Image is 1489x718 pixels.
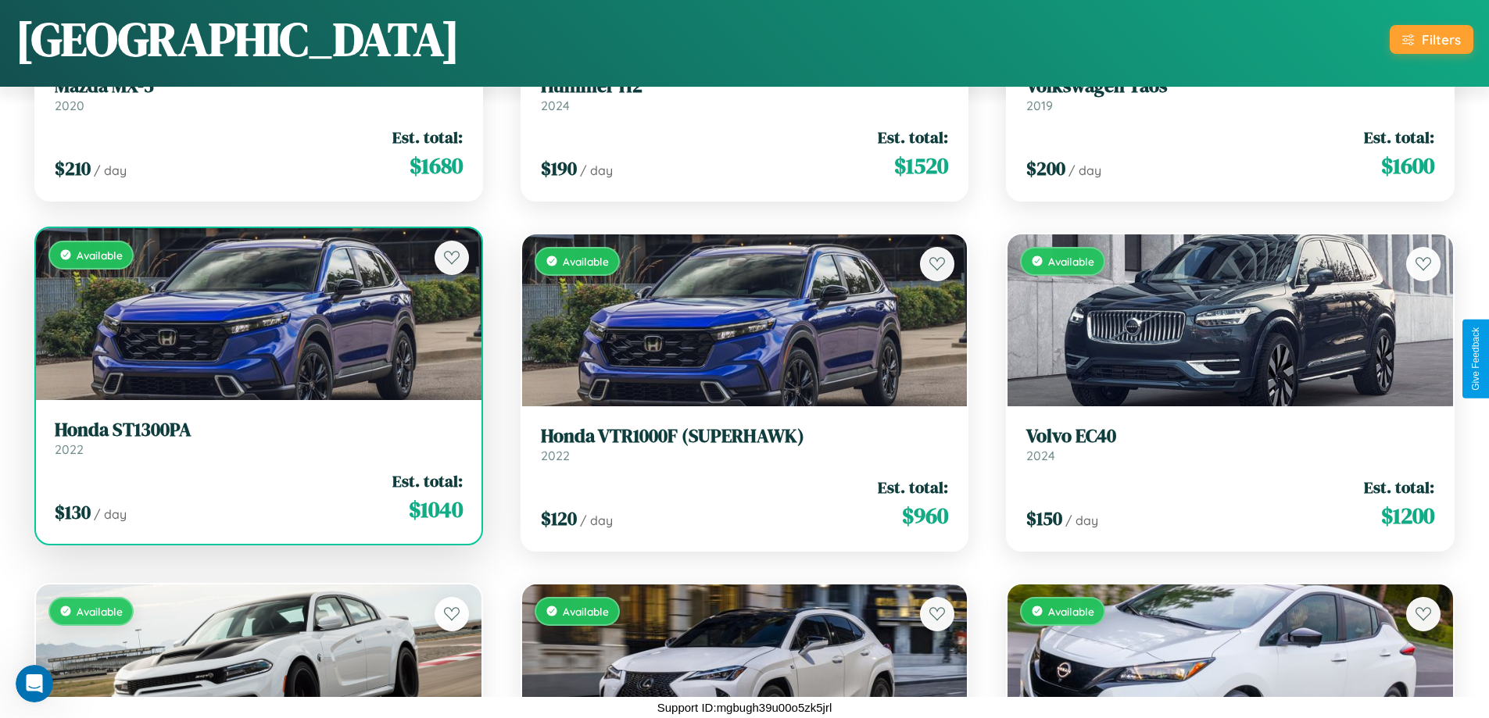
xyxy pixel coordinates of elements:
[55,419,463,441] h3: Honda ST1300PA
[902,500,948,531] span: $ 960
[1048,255,1094,268] span: Available
[1068,163,1101,178] span: / day
[563,255,609,268] span: Available
[541,75,949,98] h3: Hummer H2
[1364,126,1434,148] span: Est. total:
[563,605,609,618] span: Available
[1026,155,1065,181] span: $ 200
[55,98,84,113] span: 2020
[1026,75,1434,113] a: Volkswagen Taos2019
[77,248,123,262] span: Available
[1065,513,1098,528] span: / day
[580,163,613,178] span: / day
[55,155,91,181] span: $ 210
[1026,75,1434,98] h3: Volkswagen Taos
[1026,505,1062,531] span: $ 150
[541,155,577,181] span: $ 190
[1422,31,1461,48] div: Filters
[541,505,577,531] span: $ 120
[55,75,463,98] h3: Mazda MX-5
[878,126,948,148] span: Est. total:
[580,513,613,528] span: / day
[55,499,91,525] span: $ 130
[1364,476,1434,498] span: Est. total:
[55,75,463,113] a: Mazda MX-52020
[392,126,463,148] span: Est. total:
[55,419,463,457] a: Honda ST1300PA2022
[894,150,948,181] span: $ 1520
[1026,425,1434,448] h3: Volvo EC40
[541,448,570,463] span: 2022
[541,98,570,113] span: 2024
[1381,500,1434,531] span: $ 1200
[1026,98,1053,113] span: 2019
[878,476,948,498] span: Est. total:
[16,665,53,702] iframe: Intercom live chat
[541,75,949,113] a: Hummer H22024
[1026,425,1434,463] a: Volvo EC402024
[410,150,463,181] span: $ 1680
[94,163,127,178] span: / day
[1048,605,1094,618] span: Available
[1470,327,1481,391] div: Give Feedback
[392,470,463,492] span: Est. total:
[541,425,949,448] h3: Honda VTR1000F (SUPERHAWK)
[94,506,127,522] span: / day
[55,441,84,457] span: 2022
[657,697,832,718] p: Support ID: mgbugh39u00o5zk5jrl
[1381,150,1434,181] span: $ 1600
[541,425,949,463] a: Honda VTR1000F (SUPERHAWK)2022
[1026,448,1055,463] span: 2024
[409,494,463,525] span: $ 1040
[1390,25,1473,54] button: Filters
[77,605,123,618] span: Available
[16,7,460,71] h1: [GEOGRAPHIC_DATA]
